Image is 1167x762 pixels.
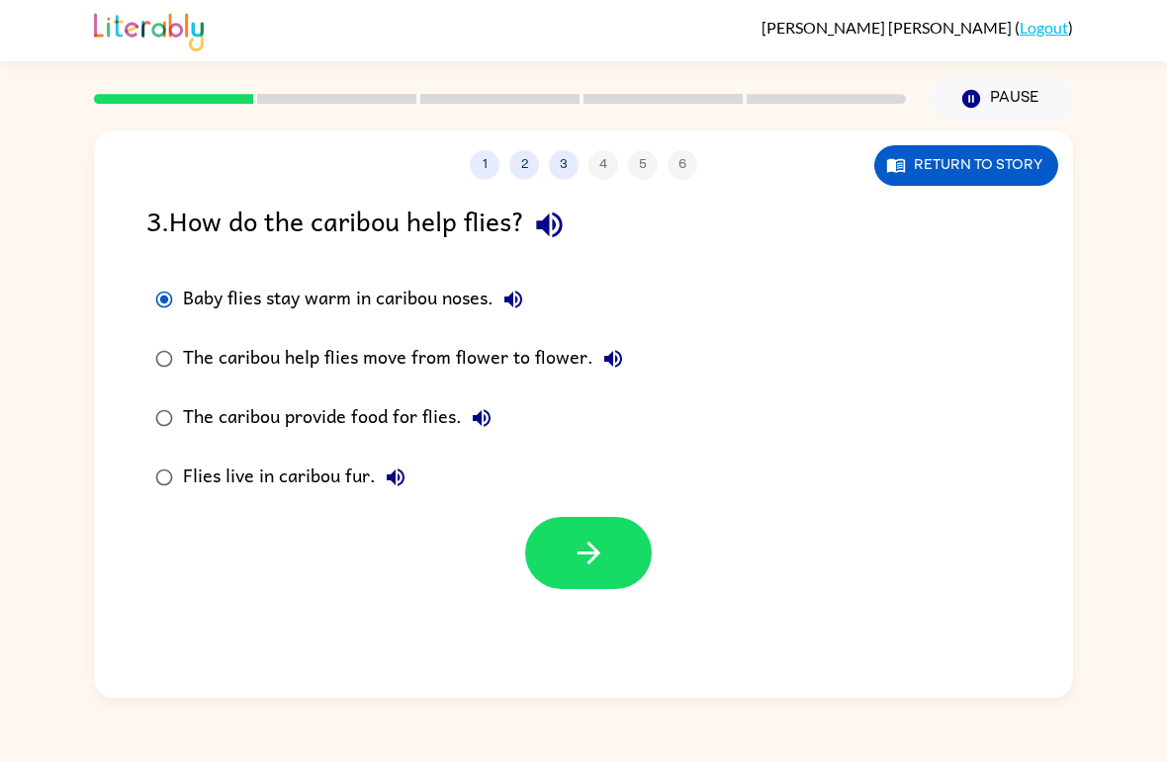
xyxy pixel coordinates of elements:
[549,150,579,180] button: 3
[462,398,501,438] button: The caribou provide food for flies.
[762,18,1073,37] div: ( )
[183,280,533,319] div: Baby flies stay warm in caribou noses.
[509,150,539,180] button: 2
[183,458,415,497] div: Flies live in caribou fur.
[183,398,501,438] div: The caribou provide food for flies.
[470,150,499,180] button: 1
[183,339,633,379] div: The caribou help flies move from flower to flower.
[94,8,204,51] img: Literably
[1020,18,1068,37] a: Logout
[874,145,1058,186] button: Return to story
[146,200,1021,250] div: 3 . How do the caribou help flies?
[376,458,415,497] button: Flies live in caribou fur.
[494,280,533,319] button: Baby flies stay warm in caribou noses.
[930,76,1073,122] button: Pause
[593,339,633,379] button: The caribou help flies move from flower to flower.
[762,18,1015,37] span: [PERSON_NAME] [PERSON_NAME]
